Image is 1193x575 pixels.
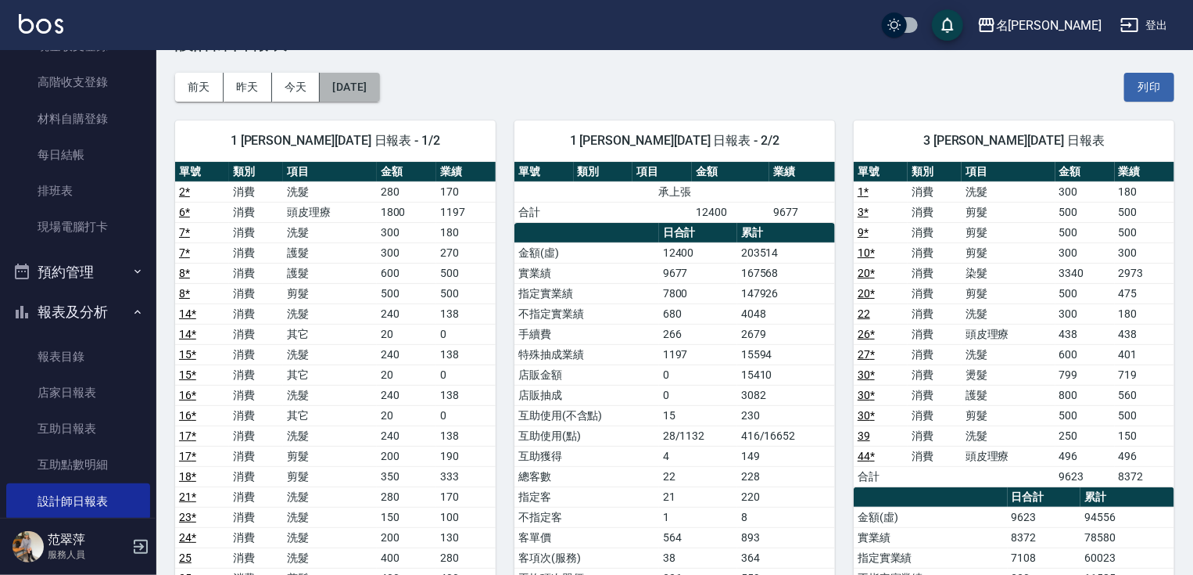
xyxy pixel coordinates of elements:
a: 39 [858,429,870,442]
td: 消費 [229,365,283,385]
td: 洗髮 [283,426,377,446]
td: 130 [436,527,496,548]
td: 799 [1055,365,1115,385]
button: save [932,9,963,41]
td: 147926 [737,283,835,304]
td: 21 [659,487,737,507]
a: 材料自購登錄 [6,101,150,137]
td: 200 [377,446,436,466]
td: 洗髮 [283,548,377,568]
td: 138 [436,344,496,365]
td: 719 [1115,365,1174,385]
td: 頭皮理療 [962,446,1055,466]
td: 38 [659,548,737,568]
td: 洗髮 [962,344,1055,365]
td: 指定客 [514,487,659,507]
td: 180 [436,222,496,243]
td: 270 [436,243,496,263]
div: 名[PERSON_NAME] [996,16,1102,35]
td: 401 [1115,344,1174,365]
td: 消費 [908,263,962,283]
td: 280 [377,487,436,507]
button: 今天 [272,73,321,102]
td: 其它 [283,324,377,344]
td: 12400 [659,243,737,263]
td: 合計 [854,466,908,487]
td: 0 [436,324,496,344]
td: 170 [436,181,496,202]
span: 1 [PERSON_NAME][DATE] 日報表 - 2/2 [533,133,816,149]
td: 消費 [229,446,283,466]
td: 500 [1115,202,1174,222]
td: 1 [659,507,737,527]
td: 洗髮 [283,487,377,507]
td: 消費 [908,405,962,426]
td: 350 [377,466,436,487]
td: 客單價 [514,527,659,548]
td: 9623 [1055,466,1115,487]
td: 金額(虛) [854,507,1008,527]
td: 364 [737,548,835,568]
button: 昨天 [224,73,272,102]
a: 互助日報表 [6,411,150,447]
td: 203514 [737,243,835,263]
td: 消費 [908,304,962,324]
a: 店家日報表 [6,375,150,411]
td: 500 [436,263,496,283]
td: 手續費 [514,324,659,344]
button: 名[PERSON_NAME] [971,9,1108,41]
td: 22 [659,466,737,487]
td: 400 [377,548,436,568]
td: 洗髮 [283,527,377,548]
span: 1 [PERSON_NAME][DATE] 日報表 - 1/2 [194,133,477,149]
td: 9677 [769,202,835,222]
td: 金額(虛) [514,243,659,263]
td: 4048 [737,304,835,324]
td: 0 [659,365,737,385]
td: 300 [1115,243,1174,263]
td: 消費 [908,243,962,263]
td: 不指定實業績 [514,304,659,324]
td: 剪髮 [962,405,1055,426]
td: 染髮 [962,263,1055,283]
td: 消費 [908,344,962,365]
th: 單號 [514,162,574,182]
img: Logo [19,14,63,34]
td: 實業績 [854,527,1008,548]
td: 消費 [229,344,283,365]
td: 20 [377,324,436,344]
th: 類別 [908,162,962,182]
td: 15410 [737,365,835,385]
td: 指定實業績 [854,548,1008,568]
th: 日合計 [659,223,737,243]
td: 消費 [229,405,283,426]
td: 特殊抽成業績 [514,344,659,365]
td: 實業績 [514,263,659,283]
td: 剪髮 [962,243,1055,263]
td: 180 [1115,181,1174,202]
table: a dense table [514,162,835,223]
th: 類別 [574,162,633,182]
button: 登出 [1114,11,1174,40]
td: 560 [1115,385,1174,405]
th: 單號 [854,162,908,182]
td: 240 [377,304,436,324]
td: 100 [436,507,496,527]
span: 3 [PERSON_NAME][DATE] 日報表 [872,133,1155,149]
td: 護髮 [283,243,377,263]
td: 60023 [1080,548,1174,568]
a: 現場電腦打卡 [6,209,150,245]
td: 1197 [659,344,737,365]
td: 20 [377,405,436,426]
td: 300 [1055,304,1115,324]
td: 消費 [908,446,962,466]
th: 業績 [436,162,496,182]
td: 893 [737,527,835,548]
td: 250 [1055,426,1115,446]
td: 170 [436,487,496,507]
th: 金額 [377,162,436,182]
th: 日合計 [1008,487,1080,508]
td: 200 [377,527,436,548]
th: 業績 [1115,162,1174,182]
td: 消費 [229,243,283,263]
